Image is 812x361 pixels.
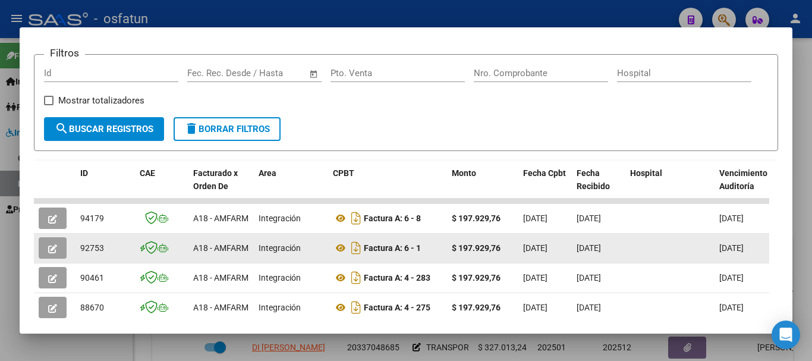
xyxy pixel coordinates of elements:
[577,168,610,192] span: Fecha Recibido
[80,168,88,178] span: ID
[348,209,364,228] i: Descargar documento
[193,168,238,192] span: Facturado x Orden De
[259,273,301,282] span: Integración
[184,121,199,136] mat-icon: delete
[348,298,364,317] i: Descargar documento
[44,117,164,141] button: Buscar Registros
[58,93,144,108] span: Mostrar totalizadores
[193,273,248,282] span: A18 - AMFARM
[577,214,601,223] span: [DATE]
[140,168,155,178] span: CAE
[80,243,104,253] span: 92753
[577,273,601,282] span: [DATE]
[254,161,328,213] datatable-header-cell: Area
[259,243,301,253] span: Integración
[55,124,153,134] span: Buscar Registros
[719,303,744,312] span: [DATE]
[719,168,767,192] span: Vencimiento Auditoría
[518,161,572,213] datatable-header-cell: Fecha Cpbt
[135,161,188,213] datatable-header-cell: CAE
[174,117,281,141] button: Borrar Filtros
[259,303,301,312] span: Integración
[452,273,501,282] strong: $ 197.929,76
[719,273,744,282] span: [DATE]
[75,161,135,213] datatable-header-cell: ID
[193,243,248,253] span: A18 - AMFARM
[452,168,476,178] span: Monto
[259,168,276,178] span: Area
[523,243,547,253] span: [DATE]
[523,273,547,282] span: [DATE]
[364,214,421,223] strong: Factura A: 6 - 8
[184,124,270,134] span: Borrar Filtros
[328,161,447,213] datatable-header-cell: CPBT
[80,214,104,223] span: 94179
[333,168,354,178] span: CPBT
[187,68,235,79] input: Fecha inicio
[715,161,768,213] datatable-header-cell: Vencimiento Auditoría
[523,168,566,178] span: Fecha Cpbt
[193,214,248,223] span: A18 - AMFARM
[523,303,547,312] span: [DATE]
[523,214,547,223] span: [DATE]
[452,243,501,253] strong: $ 197.929,76
[188,161,254,213] datatable-header-cell: Facturado x Orden De
[577,303,601,312] span: [DATE]
[625,161,715,213] datatable-header-cell: Hospital
[364,303,430,312] strong: Factura A: 4 - 275
[630,168,662,178] span: Hospital
[55,121,69,136] mat-icon: search
[193,303,248,312] span: A18 - AMFARM
[348,238,364,258] i: Descargar documento
[719,214,744,223] span: [DATE]
[259,214,301,223] span: Integración
[348,268,364,287] i: Descargar documento
[452,214,501,223] strong: $ 197.929,76
[364,273,430,282] strong: Factura A: 4 - 283
[572,161,625,213] datatable-header-cell: Fecha Recibido
[772,321,800,349] div: Open Intercom Messenger
[452,303,501,312] strong: $ 197.929,76
[577,243,601,253] span: [DATE]
[307,67,321,81] button: Open calendar
[246,68,304,79] input: Fecha fin
[80,273,104,282] span: 90461
[44,45,85,61] h3: Filtros
[447,161,518,213] datatable-header-cell: Monto
[80,303,104,312] span: 88670
[364,243,421,253] strong: Factura A: 6 - 1
[719,243,744,253] span: [DATE]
